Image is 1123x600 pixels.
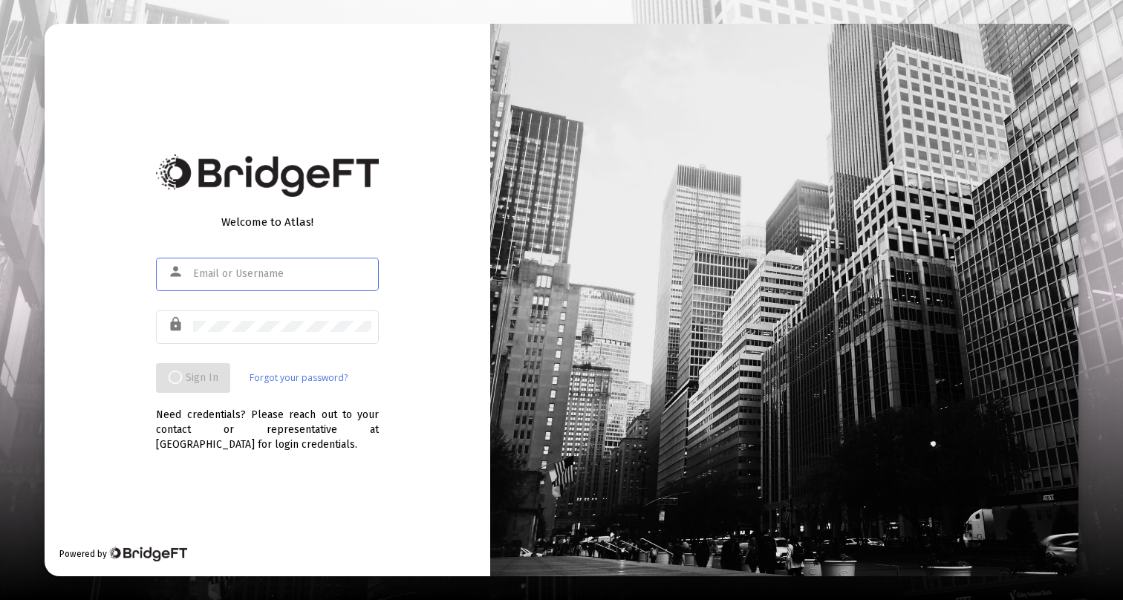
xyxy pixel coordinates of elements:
div: Powered by [59,547,186,561]
button: Sign In [156,363,230,393]
mat-icon: person [168,263,186,281]
div: Need credentials? Please reach out to your contact or representative at [GEOGRAPHIC_DATA] for log... [156,393,379,452]
img: Bridge Financial Technology Logo [156,154,379,197]
span: Sign In [168,371,218,384]
input: Email or Username [193,268,371,280]
img: Bridge Financial Technology Logo [108,547,186,561]
div: Welcome to Atlas! [156,215,379,229]
a: Forgot your password? [250,371,348,385]
mat-icon: lock [168,316,186,333]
